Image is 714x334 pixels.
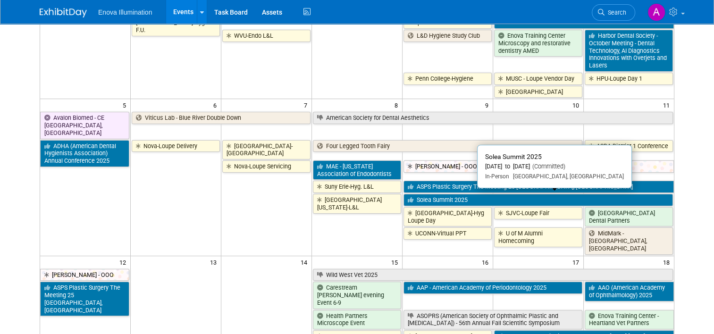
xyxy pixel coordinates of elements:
a: ASPS Plastic Surgery The Meeting 25 [GEOGRAPHIC_DATA], [GEOGRAPHIC_DATA] [403,181,674,193]
a: Harbor Dental Society - October Meeting - Dental Technology, AI Diagnostics Innovations with Over... [585,30,673,72]
a: Health Partners Microscope Event [313,310,401,329]
a: Carestream [PERSON_NAME] evening Event 6-9 [313,282,401,309]
span: 15 [390,256,402,268]
a: American Society for Dental Aesthetics [313,112,673,124]
a: ASPS Plastic Surgery The Meeting 25 [GEOGRAPHIC_DATA], [GEOGRAPHIC_DATA] [40,282,129,316]
span: 16 [481,256,493,268]
a: Avalon Biomed - CE [GEOGRAPHIC_DATA], [GEOGRAPHIC_DATA] [40,112,129,139]
a: Nova-Loupe Servicing [222,160,311,173]
a: SJVC-Loupe Fair [494,207,582,219]
span: 5 [122,99,130,111]
a: Enova Training Center - Heartland Vet Partners [585,310,674,329]
a: [GEOGRAPHIC_DATA]-[GEOGRAPHIC_DATA] [222,140,311,159]
a: [GEOGRAPHIC_DATA] [494,86,582,98]
div: [DATE] to [DATE] [485,163,624,171]
span: 12 [118,256,130,268]
a: WVU-Endo L&L [222,30,311,42]
span: 8 [394,99,402,111]
span: (Committed) [530,163,565,170]
a: L&D Hygiene Study Club [403,30,492,42]
a: [GEOGRAPHIC_DATA][US_STATE]-L&L [313,194,401,213]
a: ADHA (American Dental Hygienists Association) Annual Conference 2025 [40,140,129,167]
span: 11 [662,99,674,111]
span: 17 [571,256,583,268]
a: [GEOGRAPHIC_DATA]-Hyg Loupe Day [403,207,492,226]
span: 10 [571,99,583,111]
a: AAP - American Academy of Periodontology 2025 [403,282,582,294]
a: Wild West Vet 2025 [313,269,673,281]
a: Penn College-Hygiene [403,73,492,85]
a: [PERSON_NAME] - OOO [40,269,129,281]
span: 13 [209,256,221,268]
a: Suny Erie-Hyg. L&L [313,181,401,193]
span: 14 [300,256,311,268]
a: Four Legged Tooth Fairy [313,140,582,152]
a: Solea Summit 2025 [403,194,673,206]
span: In-Person [485,173,509,180]
span: Search [605,9,626,16]
a: MAE - [US_STATE] Association of Endodontists [313,160,401,180]
a: U of M Alumni Homecoming [494,227,582,247]
a: ASDA District 1 Conference [585,140,673,152]
a: UCONN-Virtual PPT [403,227,492,240]
a: Viticus Lab - Blue River Double Down [132,112,311,124]
span: 6 [212,99,221,111]
a: [GEOGRAPHIC_DATA] Dental Partners [585,207,673,226]
span: 18 [662,256,674,268]
a: Enova Training Center Microscopy and restorative dentistry AMED [494,30,582,57]
span: [GEOGRAPHIC_DATA], [GEOGRAPHIC_DATA] [509,173,624,180]
span: Enova Illumination [98,8,152,16]
a: Nova-Loupe Delivery [132,140,220,152]
span: 7 [303,99,311,111]
a: Search [592,4,635,21]
img: Andrea Miller [647,3,665,21]
a: MidMark - [GEOGRAPHIC_DATA], [GEOGRAPHIC_DATA] [585,227,673,254]
img: ExhibitDay [40,8,87,17]
span: 9 [484,99,493,111]
a: HPU-Loupe Day 1 [585,73,673,85]
a: ASOPRS (American Society of Ophthalmic Plastic and [MEDICAL_DATA]) - 56th Annual Fall Scientific ... [403,310,582,329]
a: [PERSON_NAME] - OOO [403,160,674,173]
a: AAO (American Academy of Ophthalmology) 2025 [585,282,674,301]
a: MUSC - Loupe Vendor Day [494,73,582,85]
span: Solea Summit 2025 [485,153,542,160]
